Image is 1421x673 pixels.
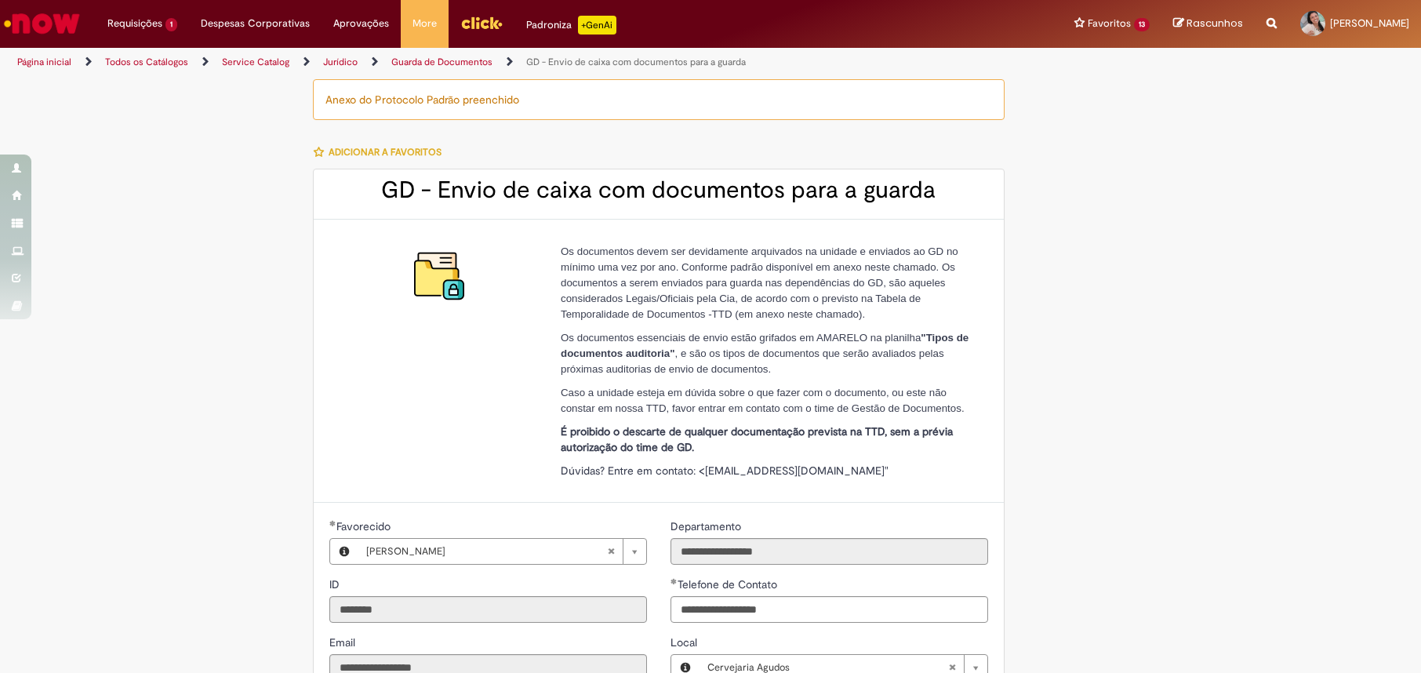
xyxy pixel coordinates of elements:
[1173,16,1243,31] a: Rascunhos
[333,16,389,31] span: Aprovações
[329,596,647,623] input: ID
[222,56,289,68] a: Service Catalog
[329,577,343,592] label: Somente leitura - ID
[578,16,616,35] p: +GenAi
[561,387,965,414] span: Caso a unidade esteja em dúvida sobre o que fazer com o documento, ou este não constar em nossa T...
[107,16,162,31] span: Requisições
[2,8,82,39] img: ServiceNow
[1134,18,1150,31] span: 13
[329,520,336,526] span: Obrigatório Preenchido
[1330,16,1409,30] span: [PERSON_NAME]
[336,519,394,533] span: Necessários - Favorecido
[201,16,310,31] span: Despesas Corporativas
[671,635,700,649] span: Local
[329,635,358,650] label: Somente leitura - Email
[671,519,744,533] span: Somente leitura - Departamento
[671,596,988,623] input: Telefone de Contato
[561,424,953,454] strong: É proibido o descarte de qualquer documentação prevista na TTD, sem a prévia autorização do time ...
[561,246,958,320] span: Os documentos devem ser devidamente arquivados na unidade e enviados ao GD no mínimo uma vez por ...
[412,16,437,31] span: More
[678,577,780,591] span: Telefone de Contato
[17,56,71,68] a: Página inicial
[329,146,442,158] span: Adicionar a Favoritos
[391,56,492,68] a: Guarda de Documentos
[165,18,177,31] span: 1
[526,56,746,68] a: GD - Envio de caixa com documentos para a guarda
[460,11,503,35] img: click_logo_yellow_360x200.png
[414,251,464,301] img: GD - Envio de caixa com documentos para a guarda
[561,332,969,375] span: Os documentos essenciais de envio estão grifados em AMARELO na planilha , e são os tipos de docum...
[323,56,358,68] a: Jurídico
[561,463,976,478] p: Dúvidas? Entre em contato: <[EMAIL_ADDRESS][DOMAIN_NAME]"
[561,332,969,359] strong: "Tipos de documentos auditoria"
[1088,16,1131,31] span: Favoritos
[105,56,188,68] a: Todos os Catálogos
[313,136,450,169] button: Adicionar a Favoritos
[329,577,343,591] span: Somente leitura - ID
[671,538,988,565] input: Departamento
[329,635,358,649] span: Somente leitura - Email
[358,539,646,564] a: [PERSON_NAME]Limpar campo Favorecido
[366,539,607,564] span: [PERSON_NAME]
[330,539,358,564] button: Favorecido, Visualizar este registro Rosangela Garcia Naves
[1187,16,1243,31] span: Rascunhos
[313,79,1005,120] div: Anexo do Protocolo Padrão preenchido
[526,16,616,35] div: Padroniza
[329,177,988,203] h2: GD - Envio de caixa com documentos para a guarda
[671,578,678,584] span: Obrigatório Preenchido
[599,539,623,564] abbr: Limpar campo Favorecido
[671,518,744,534] label: Somente leitura - Departamento
[12,48,936,77] ul: Trilhas de página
